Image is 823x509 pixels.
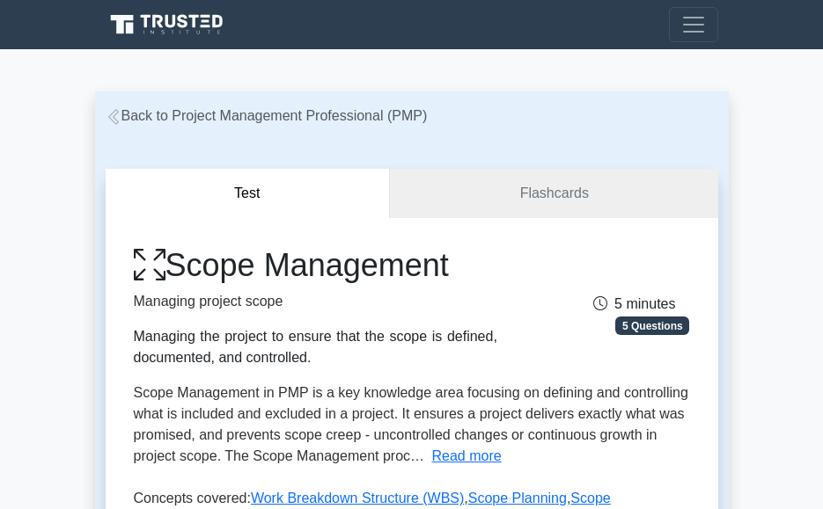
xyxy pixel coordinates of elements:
a: Back to Project Management Professional (PMP) [106,108,428,123]
button: Toggle navigation [669,7,718,42]
h1: Scope Management [134,246,497,284]
p: Managing project scope [134,291,497,312]
span: 5 minutes [593,296,675,311]
a: Flashcards [390,169,717,219]
button: Test [106,169,391,219]
a: Work Breakdown Structure (WBS) [251,491,464,505]
span: 5 Questions [615,316,689,334]
span: Scope Management in PMP is a key knowledge area focusing on defining and controlling what is incl... [134,385,688,463]
button: Read more [432,446,502,467]
a: Scope Planning [468,491,567,505]
div: Managing the project to ensure that the scope is defined, documented, and controlled. [134,326,497,368]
